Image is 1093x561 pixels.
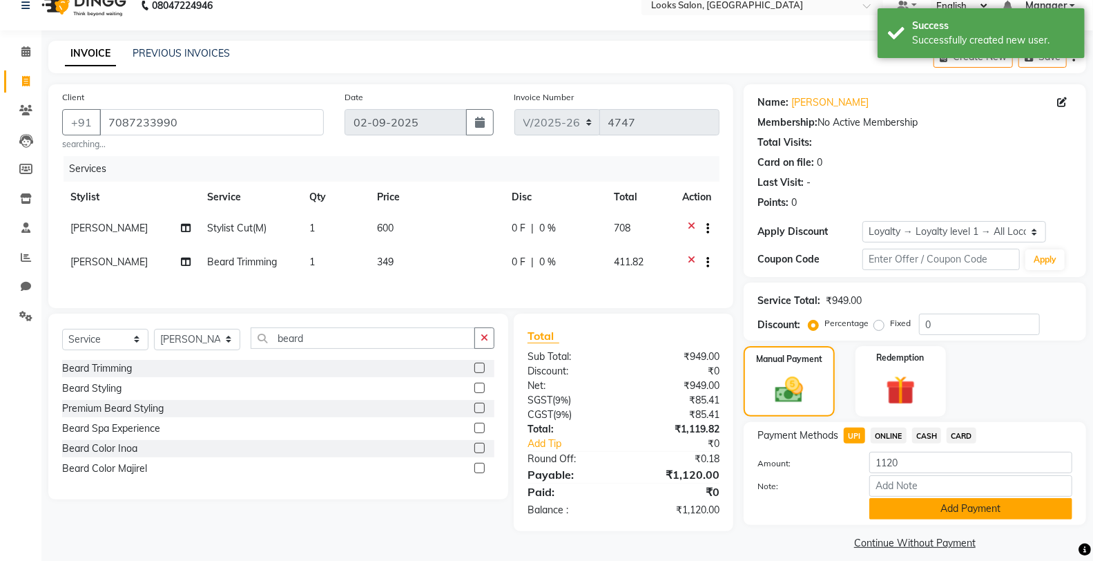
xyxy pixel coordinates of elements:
[517,422,623,437] div: Total:
[517,452,623,466] div: Round Off:
[623,408,730,422] div: ₹85.41
[757,135,812,150] div: Total Visits:
[309,222,315,234] span: 1
[65,41,116,66] a: INVOICE
[623,393,730,408] div: ₹85.41
[512,221,526,236] span: 0 F
[517,503,623,517] div: Balance :
[512,255,526,269] span: 0 F
[517,466,623,483] div: Payable:
[757,225,862,239] div: Apply Discount
[869,452,1072,473] input: Amount
[517,364,623,379] div: Discount:
[623,484,730,500] div: ₹0
[747,480,859,493] label: Note:
[890,317,911,330] label: Fixed
[877,372,925,408] img: _gift.svg
[207,256,277,268] span: Beard Trimming
[532,255,534,269] span: |
[369,182,504,213] th: Price
[817,155,822,170] div: 0
[540,255,557,269] span: 0 %
[757,252,862,267] div: Coupon Code
[199,182,301,213] th: Service
[62,401,164,416] div: Premium Beard Styling
[757,115,1072,130] div: No Active Membership
[614,256,644,268] span: 411.82
[623,422,730,437] div: ₹1,119.82
[869,475,1072,497] input: Add Note
[528,329,559,343] span: Total
[757,115,818,130] div: Membership:
[517,393,623,408] div: ( )
[844,428,865,444] span: UPI
[947,428,976,444] span: CARD
[62,462,147,476] div: Beard Color Majirel
[623,364,730,379] div: ₹0
[528,394,552,406] span: SGST
[62,421,160,436] div: Beard Spa Experience
[532,221,534,236] span: |
[1025,249,1065,270] button: Apply
[757,318,800,332] div: Discount:
[62,91,84,104] label: Client
[133,47,230,59] a: PREVIOUS INVOICES
[504,182,606,213] th: Disc
[623,466,730,483] div: ₹1,120.00
[806,175,811,190] div: -
[62,441,137,456] div: Beard Color Inoa
[70,222,148,234] span: [PERSON_NAME]
[517,350,623,364] div: Sub Total:
[747,457,859,470] label: Amount:
[757,155,814,170] div: Card on file:
[757,428,838,443] span: Payment Methods
[517,437,641,451] a: Add Tip
[377,256,394,268] span: 349
[824,317,869,330] label: Percentage
[912,19,1074,33] div: Success
[251,327,475,349] input: Search or Scan
[871,428,907,444] span: ONLINE
[606,182,674,213] th: Total
[862,249,1020,270] input: Enter Offer / Coupon Code
[309,256,315,268] span: 1
[345,91,363,104] label: Date
[528,408,553,421] span: CGST
[826,294,862,308] div: ₹949.00
[623,503,730,517] div: ₹1,120.00
[64,156,730,182] div: Services
[746,536,1083,551] a: Continue Without Payment
[912,428,942,444] span: CASH
[556,409,569,420] span: 9%
[377,222,394,234] span: 600
[641,437,730,451] div: ₹0
[766,374,812,406] img: _cash.svg
[623,379,730,393] div: ₹949.00
[791,196,797,210] div: 0
[99,109,324,135] input: Search by Name/Mobile/Email/Code
[62,381,122,396] div: Beard Styling
[517,408,623,422] div: ( )
[62,109,101,135] button: +91
[517,379,623,393] div: Net:
[791,95,869,110] a: [PERSON_NAME]
[540,221,557,236] span: 0 %
[877,352,925,364] label: Redemption
[62,361,132,376] div: Beard Trimming
[623,452,730,466] div: ₹0.18
[514,91,574,104] label: Invoice Number
[614,222,630,234] span: 708
[757,175,804,190] div: Last Visit:
[756,353,822,365] label: Manual Payment
[623,350,730,364] div: ₹949.00
[757,95,789,110] div: Name:
[912,33,1074,48] div: Successfully created new user.
[207,222,267,234] span: Stylist Cut(M)
[674,182,719,213] th: Action
[869,498,1072,520] button: Add Payment
[70,256,148,268] span: [PERSON_NAME]
[62,182,199,213] th: Stylist
[555,394,568,406] span: 9%
[757,196,789,210] div: Points:
[62,138,324,151] small: searching...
